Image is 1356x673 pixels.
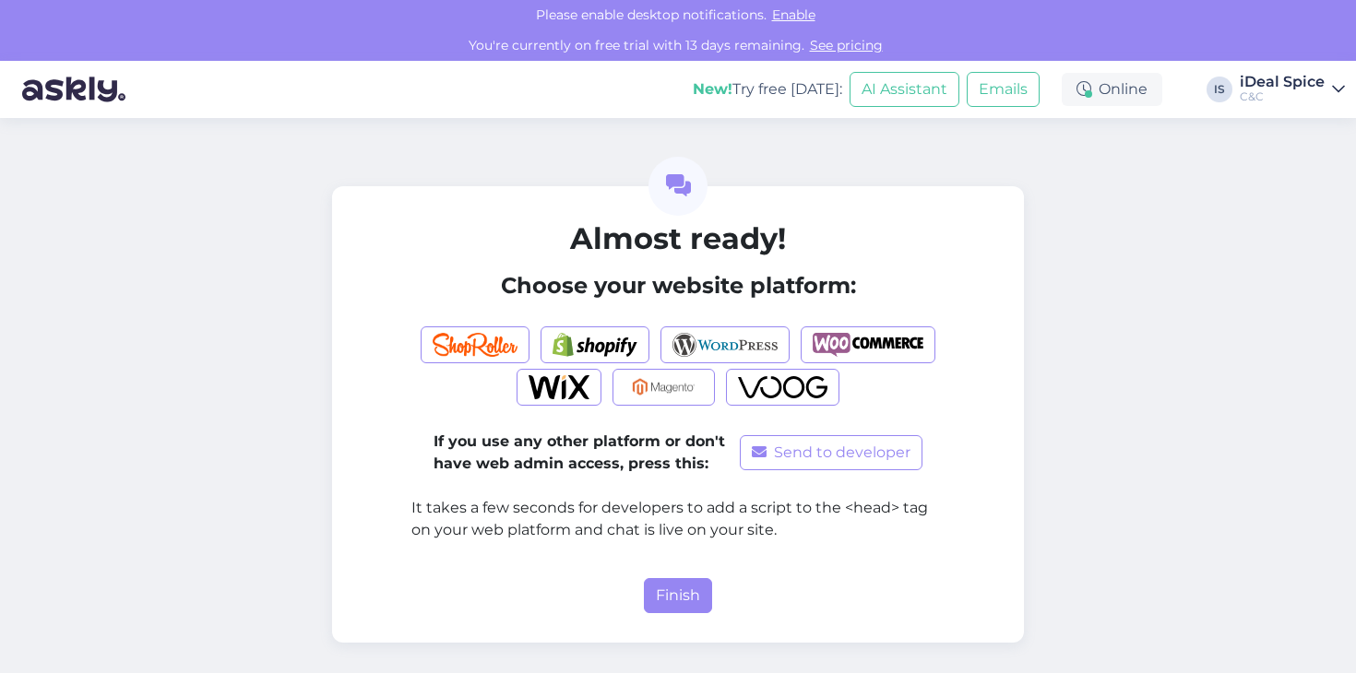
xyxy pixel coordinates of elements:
button: Send to developer [740,435,922,470]
h2: Almost ready! [411,221,945,256]
button: Finish [644,578,712,613]
div: iDeal Spice [1240,75,1325,89]
a: iDeal SpiceC&C [1240,75,1345,104]
div: IS [1207,77,1232,102]
a: See pricing [804,37,888,53]
button: AI Assistant [850,72,959,107]
button: Emails [967,72,1040,107]
b: New! [693,80,732,98]
img: Shoproller [433,333,517,357]
div: Online [1062,73,1162,106]
span: Enable [767,6,821,23]
b: If you use any other platform or don't have web admin access, press this: [434,432,725,472]
img: Shopify [553,333,637,357]
div: C&C [1240,89,1325,104]
h4: Choose your website platform: [411,273,945,300]
img: Woocommerce [813,333,923,357]
img: Voog [738,375,828,399]
img: Magento [624,375,703,399]
p: It takes a few seconds for developers to add a script to the <head> tag on your web platform and ... [411,497,945,541]
img: Wordpress [672,333,779,357]
img: Wix [529,375,590,399]
div: Try free [DATE]: [693,78,842,100]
